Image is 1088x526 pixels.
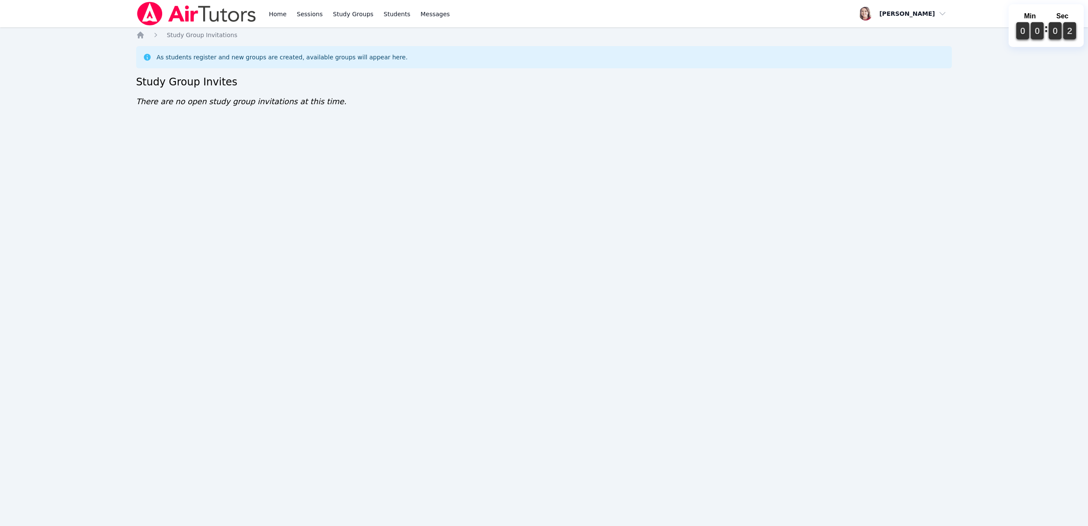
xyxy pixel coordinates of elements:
a: Study Group Invitations [167,31,237,39]
div: As students register and new groups are created, available groups will appear here. [157,53,408,61]
span: Messages [420,10,450,18]
span: Study Group Invitations [167,32,237,38]
span: There are no open study group invitations at this time. [136,97,347,106]
nav: Breadcrumb [136,31,952,39]
img: Air Tutors [136,2,257,26]
h2: Study Group Invites [136,75,952,89]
